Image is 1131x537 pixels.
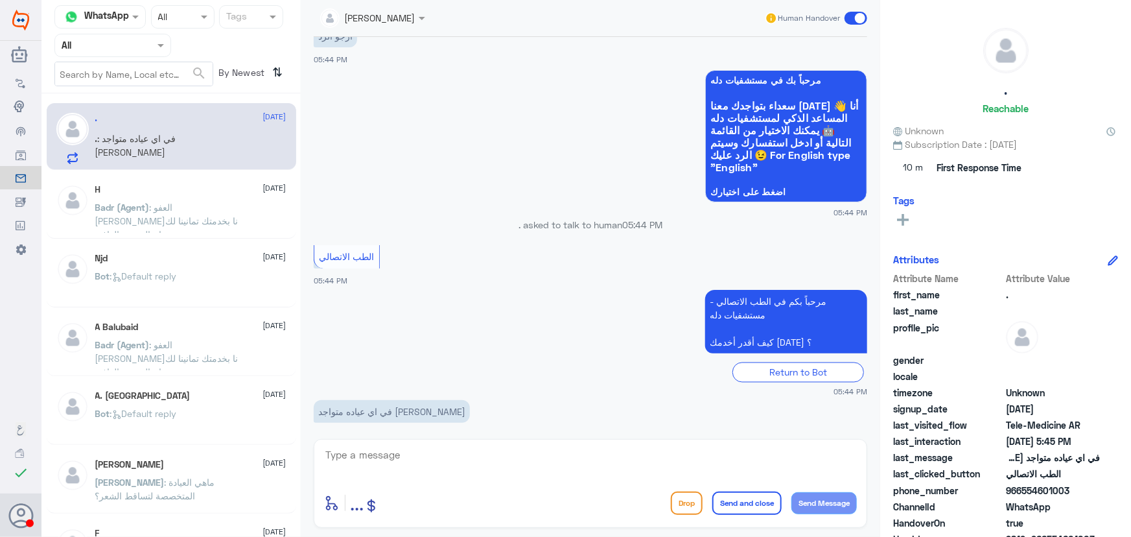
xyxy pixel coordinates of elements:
span: ... [350,491,364,514]
span: phone_number [893,484,1003,497]
span: Bot [95,270,110,281]
img: whatsapp.png [62,7,81,27]
span: . [95,133,98,144]
h5: . [1004,83,1007,98]
span: 2025-08-24T14:39:17.698Z [1006,402,1100,416]
span: ChannelId [893,500,1003,514]
span: last_interaction [893,435,1003,448]
span: profile_pic [893,321,1003,351]
span: Bot [95,408,110,419]
span: 966554601003 [1006,484,1100,497]
span: في اي عياده متواجد الدكتور مامون القرملي [1006,451,1100,464]
span: 10 m [893,156,932,180]
input: Search by Name, Local etc… [55,62,213,86]
img: defaultAdmin.png [984,29,1028,73]
span: first_name [893,288,1003,302]
span: gender [893,353,1003,367]
img: defaultAdmin.png [1006,321,1038,353]
i: check [13,465,29,481]
p: 24/8/2025, 5:44 PM [705,290,867,353]
span: true [1006,516,1100,530]
img: defaultAdmin.png [56,322,89,354]
h5: A. Turki [95,390,191,401]
span: 05:44 PM [834,207,867,218]
span: مرحباً بك في مستشفيات دله [710,75,862,86]
span: الطب الاتصالي [1006,467,1100,481]
span: last_name [893,304,1003,318]
span: [DATE] [263,457,286,469]
span: Badr (Agent) [95,202,150,213]
img: defaultAdmin.png [56,459,89,492]
div: Tags [224,9,247,26]
button: ... [350,488,364,518]
img: defaultAdmin.png [56,184,89,217]
span: locale [893,370,1003,383]
span: [DATE] [263,111,286,123]
span: timezone [893,386,1003,400]
span: . [1006,288,1100,302]
span: last_visited_flow [893,418,1003,432]
span: Human Handover [778,12,840,24]
button: Send Message [791,492,857,514]
span: 05:44 PM [622,219,662,230]
i: ⇅ [273,62,283,83]
h5: A Balubaid [95,322,139,333]
span: search [191,66,207,81]
span: By Newest [213,62,268,88]
h5: H [95,184,101,195]
span: null [1006,370,1100,383]
button: Drop [671,492,703,515]
img: defaultAdmin.png [56,113,89,145]
button: Avatar [8,503,33,528]
span: signup_date [893,402,1003,416]
span: 2 [1006,500,1100,514]
div: Return to Bot [732,363,864,383]
span: 2025-08-24T14:45:00.066Z [1006,435,1100,448]
span: اضغط على اختيارك [710,187,862,197]
span: 05:44 PM [314,55,347,64]
span: last_clicked_button [893,467,1003,481]
span: : العفو [PERSON_NAME]نا بخدمتك تمانينا لك دوام الصحة والعافية [95,202,239,240]
span: 05:45 PM [314,431,347,439]
span: الطب الاتصالي [320,251,375,262]
span: Attribute Name [893,272,1003,285]
p: 24/8/2025, 5:45 PM [314,400,470,423]
span: null [1006,353,1100,367]
span: Badr (Agent) [95,339,150,350]
span: First Response Time [937,161,1021,174]
h5: . [95,113,98,124]
span: [DATE] [263,251,286,263]
span: : في اي عياده متواجد [PERSON_NAME] [95,133,176,158]
span: [DATE] [263,182,286,194]
span: 05:44 PM [314,276,347,285]
img: defaultAdmin.png [56,253,89,285]
img: defaultAdmin.png [56,390,89,423]
button: search [191,63,207,84]
span: Unknown [893,124,944,137]
span: سعداء بتواجدك معنا [DATE] 👋 أنا المساعد الذكي لمستشفيات دله 🤖 يمكنك الاختيار من القائمة التالية أ... [710,99,862,173]
h6: Tags [893,195,915,206]
button: Send and close [712,492,782,515]
h6: Reachable [983,102,1029,114]
span: : العفو [PERSON_NAME]نا بخدمتك تمانينا لك دوام الصحة والعافية [95,339,239,377]
h5: Njd [95,253,108,264]
span: [PERSON_NAME] [95,477,165,488]
img: Widebot Logo [12,10,29,30]
h6: Attributes [893,254,939,265]
span: Tele-Medicine AR [1006,418,1100,432]
span: Attribute Value [1006,272,1100,285]
span: 05:44 PM [834,386,867,397]
span: [DATE] [263,388,286,400]
span: : Default reply [110,270,177,281]
span: last_message [893,451,1003,464]
span: [DATE] [263,320,286,331]
span: HandoverOn [893,516,1003,530]
span: Unknown [1006,386,1100,400]
p: . asked to talk to human [314,218,867,232]
h5: عبدالرحمن بن عبدالله [95,459,165,470]
span: : Default reply [110,408,177,419]
span: Subscription Date : [DATE] [893,137,1118,151]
